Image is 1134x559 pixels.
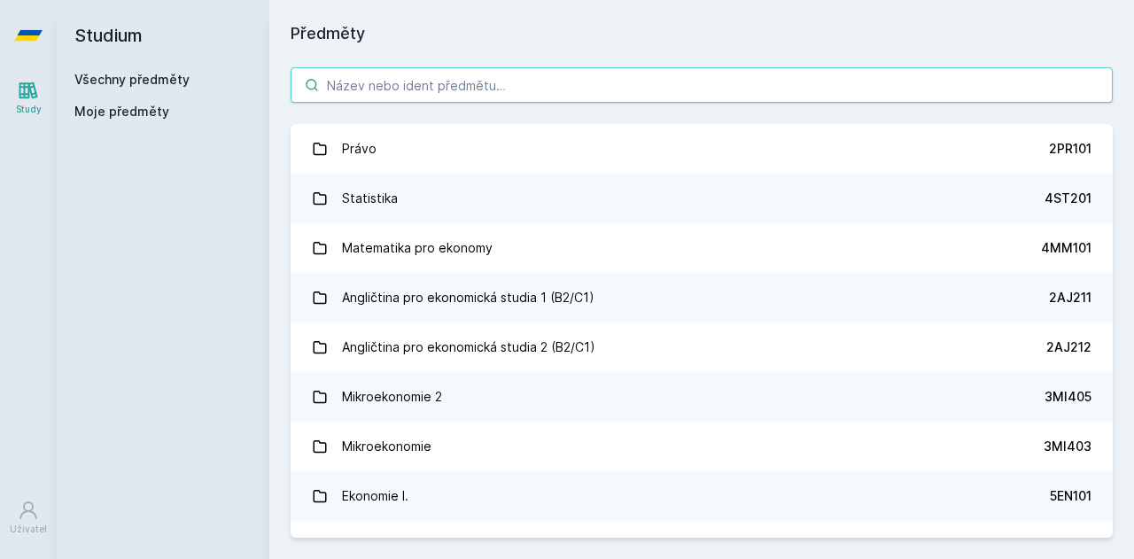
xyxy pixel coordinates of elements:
div: 3MI403 [1044,438,1091,455]
a: Uživatel [4,491,53,545]
div: 2AJ111 [1052,537,1091,555]
div: Matematika pro ekonomy [342,230,493,266]
span: Moje předměty [74,103,169,120]
div: 3MI405 [1045,388,1091,406]
div: 5EN101 [1050,487,1091,505]
div: Mikroekonomie 2 [342,379,442,415]
a: Ekonomie I. 5EN101 [291,471,1113,521]
div: Study [16,103,42,116]
div: Uživatel [10,523,47,536]
div: Mikroekonomie [342,429,431,464]
div: Angličtina pro ekonomická studia 1 (B2/C1) [342,280,594,315]
div: 4MM101 [1041,239,1091,257]
a: Matematika pro ekonomy 4MM101 [291,223,1113,273]
a: Mikroekonomie 2 3MI405 [291,372,1113,422]
h1: Předměty [291,21,1113,46]
div: 2PR101 [1049,140,1091,158]
a: Angličtina pro ekonomická studia 1 (B2/C1) 2AJ211 [291,273,1113,322]
a: Právo 2PR101 [291,124,1113,174]
div: Ekonomie I. [342,478,408,514]
div: Statistika [342,181,398,216]
a: Všechny předměty [74,72,190,87]
div: 2AJ212 [1046,338,1091,356]
div: 2AJ211 [1049,289,1091,307]
a: Mikroekonomie 3MI403 [291,422,1113,471]
a: Statistika 4ST201 [291,174,1113,223]
a: Angličtina pro ekonomická studia 2 (B2/C1) 2AJ212 [291,322,1113,372]
input: Název nebo ident předmětu… [291,67,1113,103]
a: Study [4,71,53,125]
div: 4ST201 [1045,190,1091,207]
div: Právo [342,131,377,167]
div: Angličtina pro ekonomická studia 2 (B2/C1) [342,330,595,365]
